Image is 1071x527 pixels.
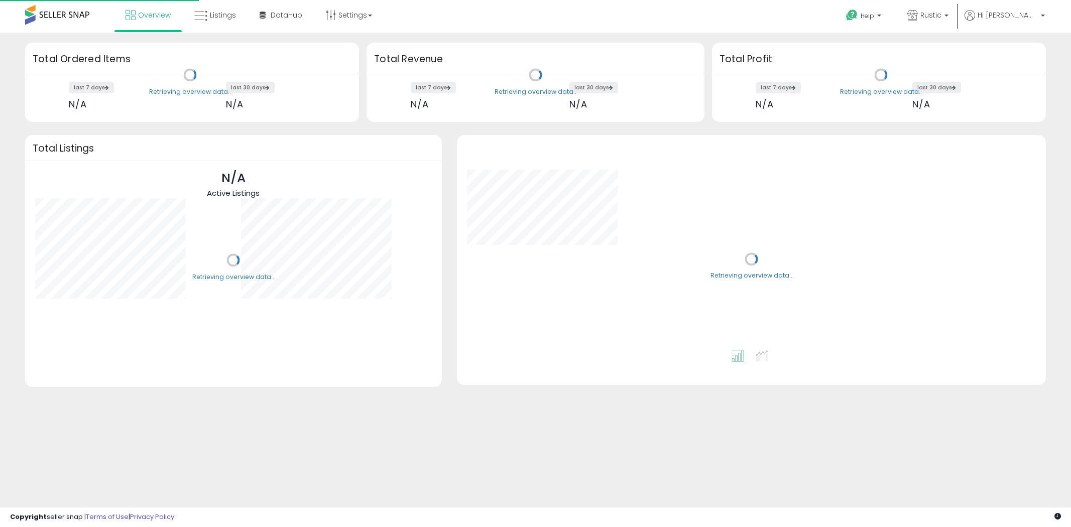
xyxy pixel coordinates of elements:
[149,87,231,96] div: Retrieving overview data..
[192,273,274,282] div: Retrieving overview data..
[495,87,576,96] div: Retrieving overview data..
[965,10,1045,33] a: Hi [PERSON_NAME]
[978,10,1038,20] span: Hi [PERSON_NAME]
[846,9,858,22] i: Get Help
[838,2,891,33] a: Help
[138,10,171,20] span: Overview
[920,10,941,20] span: Rustic
[840,87,922,96] div: Retrieving overview data..
[271,10,302,20] span: DataHub
[210,10,236,20] span: Listings
[710,272,792,281] div: Retrieving overview data..
[861,12,874,20] span: Help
